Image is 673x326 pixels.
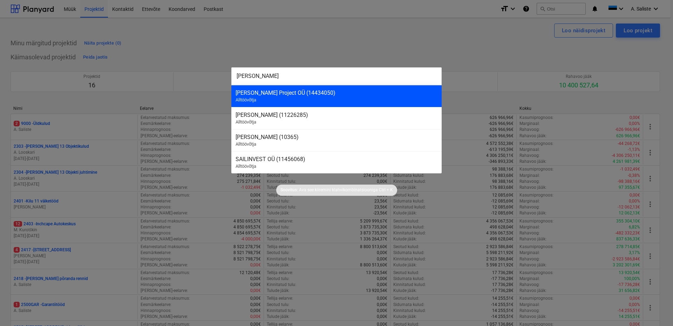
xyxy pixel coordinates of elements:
div: [PERSON_NAME] (11226285) [236,112,437,118]
p: Ava see kiiremini klahvikombinatsiooniga [299,187,378,193]
iframe: Chat Widget [638,292,673,326]
div: [PERSON_NAME] Project OÜ (14434050) [236,89,437,96]
div: SAILINVEST OÜ (11456068)Alltöövõtja [231,151,442,173]
span: Alltöövõtja [236,141,256,147]
div: [PERSON_NAME] (11226285)Alltöövõtja [231,107,442,129]
span: Alltöövõtja [236,164,256,169]
input: Otsi projekte, eelarveridu, lepinguid, akte, alltöövõtjaid... [231,67,442,85]
div: [PERSON_NAME] (10365) [236,134,437,140]
div: [PERSON_NAME] Project OÜ (14434050)Alltöövõtja [231,85,442,107]
div: [PERSON_NAME] (10365)Alltöövõtja [231,129,442,151]
span: Alltöövõtja [236,97,256,102]
div: Soovitus:Ava see kiiremini klahvikombinatsioonigaCtrl + K [276,185,397,196]
div: SAILINVEST OÜ (11456068) [236,156,437,162]
p: Soovitus: [280,187,298,193]
span: Alltöövõtja [236,119,256,125]
p: Ctrl + K [379,187,393,193]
